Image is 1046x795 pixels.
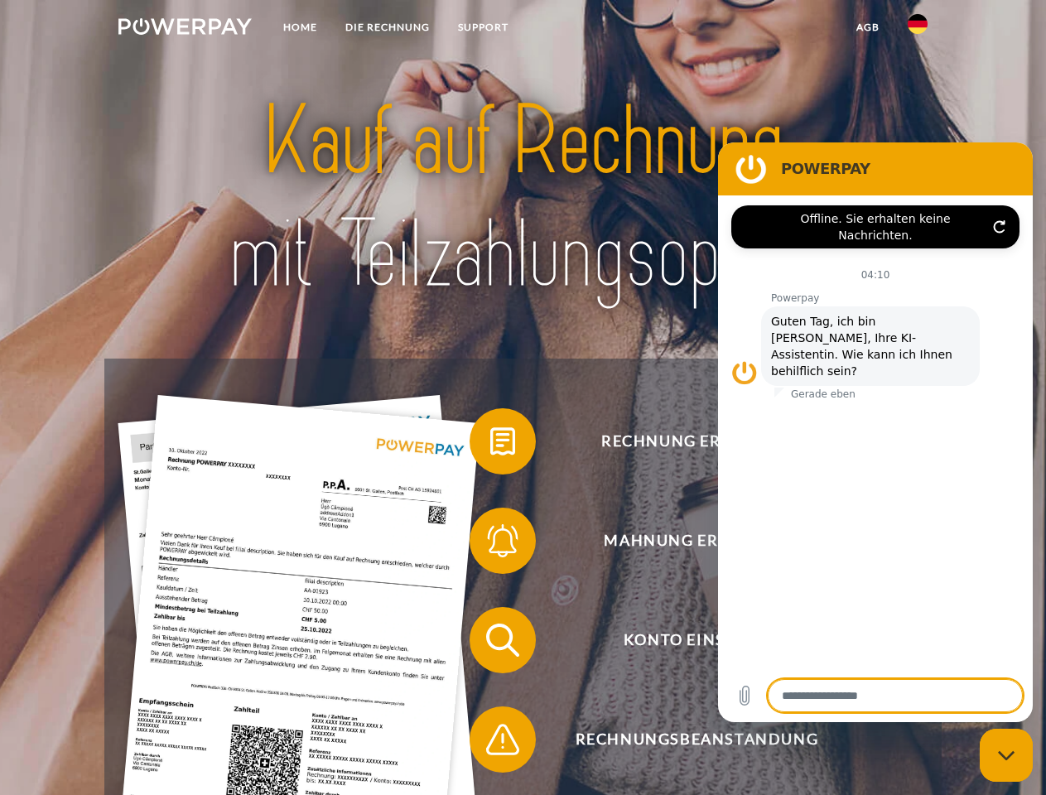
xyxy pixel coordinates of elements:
[494,408,899,475] span: Rechnung erhalten?
[118,18,252,35] img: logo-powerpay-white.svg
[470,607,900,673] button: Konto einsehen
[470,408,900,475] button: Rechnung erhalten?
[482,719,523,760] img: qb_warning.svg
[842,12,894,42] a: agb
[470,706,900,773] button: Rechnungsbeanstandung
[718,142,1033,722] iframe: Messaging-Fenster
[908,14,928,34] img: de
[494,706,899,773] span: Rechnungsbeanstandung
[494,508,899,574] span: Mahnung erhalten?
[494,607,899,673] span: Konto einsehen
[331,12,444,42] a: DIE RECHNUNG
[980,729,1033,782] iframe: Schaltfläche zum Öffnen des Messaging-Fensters; Konversation läuft
[444,12,523,42] a: SUPPORT
[482,421,523,462] img: qb_bill.svg
[269,12,331,42] a: Home
[482,520,523,561] img: qb_bell.svg
[482,619,523,661] img: qb_search.svg
[470,508,900,574] button: Mahnung erhalten?
[158,79,888,317] img: title-powerpay_de.svg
